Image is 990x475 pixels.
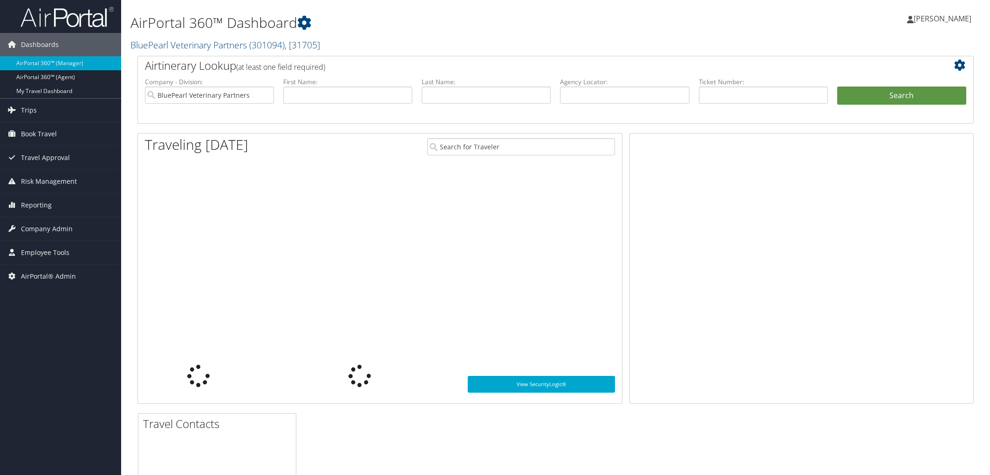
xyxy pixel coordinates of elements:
span: AirPortal® Admin [21,265,76,288]
img: airportal-logo.png [20,6,114,28]
label: Ticket Number: [699,77,828,87]
span: Trips [21,99,37,122]
a: BluePearl Veterinary Partners [130,39,320,51]
span: Company Admin [21,217,73,241]
span: Employee Tools [21,241,69,264]
h1: Traveling [DATE] [145,135,248,154]
span: Book Travel [21,122,57,146]
label: First Name: [283,77,412,87]
h2: Airtinerary Lookup [145,58,897,74]
a: View SecurityLogic® [468,376,615,393]
label: Agency Locator: [560,77,689,87]
span: [PERSON_NAME] [914,13,971,24]
a: [PERSON_NAME] [907,5,981,33]
span: Reporting [21,194,52,217]
button: Search [837,87,966,105]
span: Dashboards [21,33,59,56]
label: Last Name: [422,77,551,87]
label: Company - Division: [145,77,274,87]
h1: AirPortal 360™ Dashboard [130,13,697,33]
span: Risk Management [21,170,77,193]
input: Search for Traveler [427,138,615,155]
span: (at least one field required) [236,62,325,72]
h2: Travel Contacts [143,416,296,432]
span: ( 301094 ) [249,39,285,51]
span: , [ 31705 ] [285,39,320,51]
span: Travel Approval [21,146,70,169]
